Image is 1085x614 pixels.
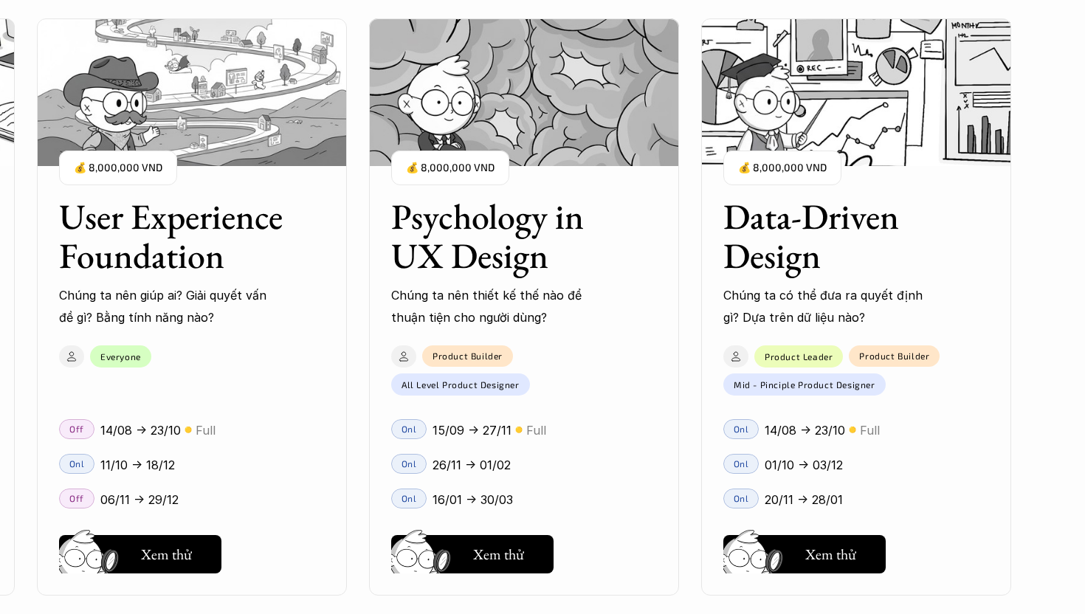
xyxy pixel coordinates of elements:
p: Onl [734,493,749,503]
p: 26/11 -> 01/02 [433,454,511,476]
p: All Level Product Designer [402,379,520,390]
p: Onl [402,424,417,434]
button: Xem thử [723,535,886,573]
p: 🟡 [849,424,856,435]
h3: Psychology in UX Design [391,197,620,275]
h3: User Experience Foundation [59,197,288,275]
p: Product Builder [859,351,929,361]
p: Chúng ta nên thiết kế thế nào để thuận tiện cho người dùng? [391,284,605,329]
h5: Xem thử [141,544,192,565]
p: Full [860,419,880,441]
a: Xem thử [391,529,554,573]
p: 🟡 [185,424,192,435]
p: 💰 8,000,000 VND [738,158,827,178]
a: Xem thử [723,529,886,573]
p: 16/01 -> 30/03 [433,489,513,511]
p: Onl [734,458,749,469]
p: Full [526,419,546,441]
p: Full [196,419,216,441]
p: Chúng ta có thể đưa ra quyết định gì? Dựa trên dữ liệu nào? [723,284,937,329]
h5: Xem thử [473,544,524,565]
p: 15/09 -> 27/11 [433,419,512,441]
p: Product Leader [765,351,833,362]
p: 01/10 -> 03/12 [765,454,843,476]
p: Product Builder [433,351,503,361]
p: Onl [402,493,417,503]
button: Xem thử [391,535,554,573]
p: 🟡 [515,424,523,435]
p: Onl [734,424,749,434]
p: Mid - Pinciple Product Designer [734,379,875,390]
p: 14/08 -> 23/10 [765,419,845,441]
h3: Data-Driven Design [723,197,952,275]
p: 💰 8,000,000 VND [406,158,495,178]
p: Onl [402,458,417,469]
p: 20/11 -> 28/01 [765,489,843,511]
p: Chúng ta nên giúp ai? Giải quyết vấn đề gì? Bằng tính năng nào? [59,284,273,329]
h5: Xem thử [805,544,856,565]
